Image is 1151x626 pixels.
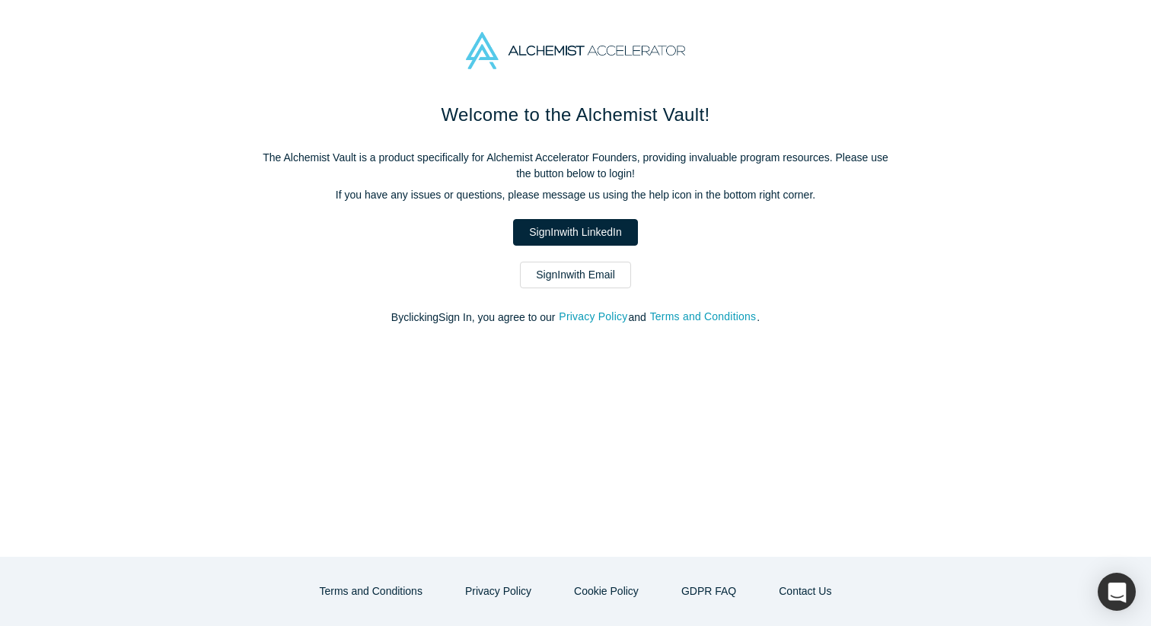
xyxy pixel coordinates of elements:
[256,101,895,129] h1: Welcome to the Alchemist Vault!
[304,578,438,605] button: Terms and Conditions
[256,187,895,203] p: If you have any issues or questions, please message us using the help icon in the bottom right co...
[649,308,757,326] button: Terms and Conditions
[558,578,655,605] button: Cookie Policy
[466,32,685,69] img: Alchemist Accelerator Logo
[513,219,637,246] a: SignInwith LinkedIn
[256,310,895,326] p: By clicking Sign In , you agree to our and .
[665,578,752,605] a: GDPR FAQ
[256,150,895,182] p: The Alchemist Vault is a product specifically for Alchemist Accelerator Founders, providing inval...
[763,578,847,605] button: Contact Us
[520,262,631,288] a: SignInwith Email
[449,578,547,605] button: Privacy Policy
[558,308,628,326] button: Privacy Policy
